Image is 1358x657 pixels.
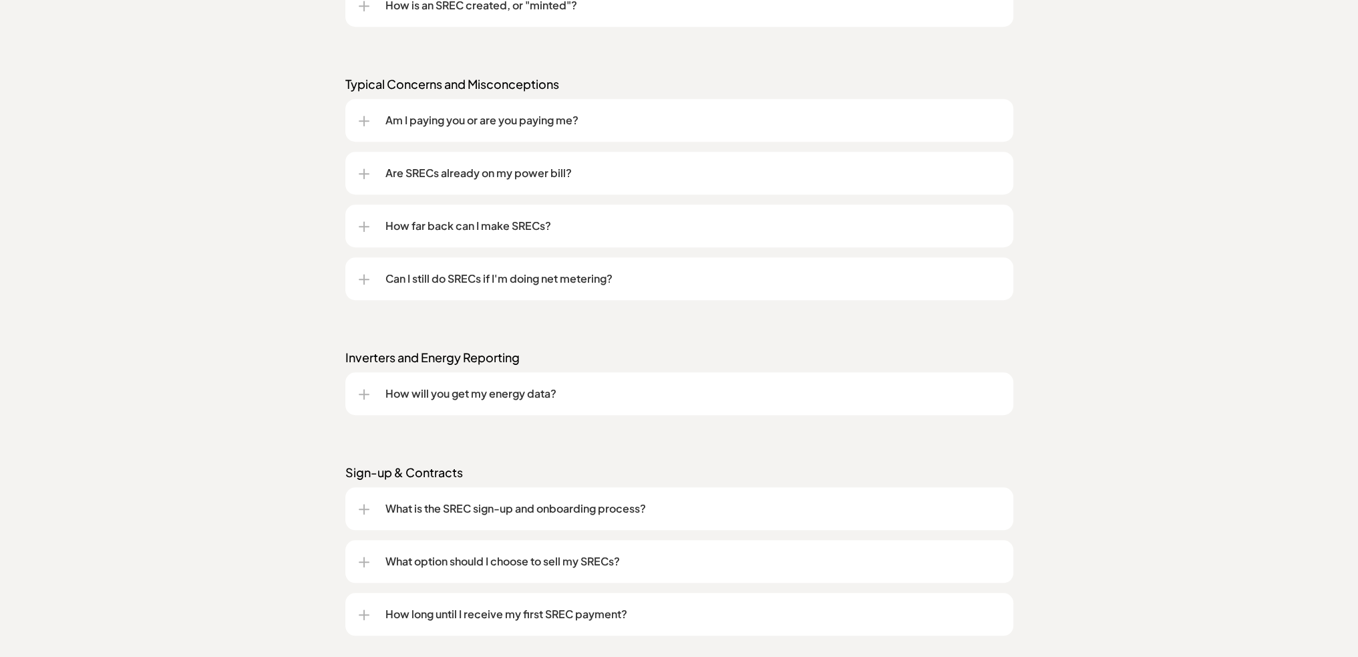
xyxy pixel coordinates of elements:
p: Sign-up & Contracts [345,465,1013,481]
p: What option should I choose to sell my SRECs? [385,553,1000,569]
p: How long until I receive my first SREC payment? [385,606,1000,622]
p: Am I paying you or are you paying me? [385,112,1000,128]
p: How will you get my energy data? [385,386,1000,402]
p: Inverters and Energy Reporting [345,350,1013,366]
p: Are SRECs already on my power bill? [385,165,1000,181]
p: What is the SREC sign-up and onboarding process? [385,501,1000,517]
p: Typical Concerns and Misconceptions [345,76,1013,92]
p: How far back can I make SRECs? [385,218,1000,234]
p: Can I still do SRECs if I'm doing net metering? [385,271,1000,287]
